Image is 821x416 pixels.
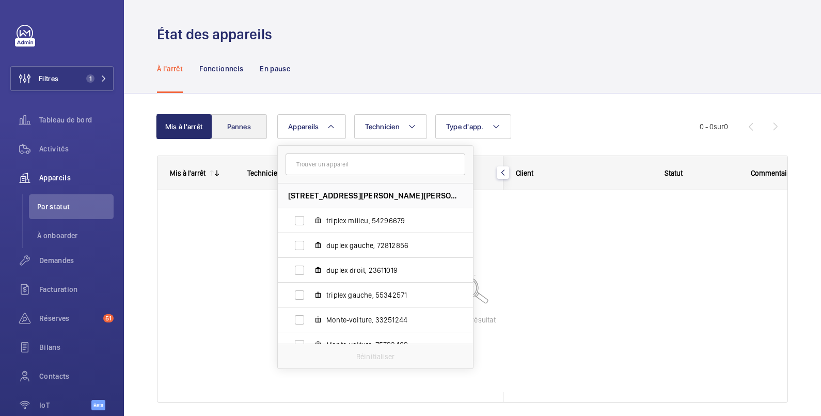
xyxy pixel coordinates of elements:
[446,122,484,131] span: Type d'app.
[665,169,683,177] span: Statut
[326,240,446,251] span: duplex gauche, 72812856
[751,169,812,177] span: Commentaire client
[700,123,728,130] span: 0 - 0 0
[39,115,114,125] span: Tableau de bord
[39,371,114,381] span: Contacts
[260,64,290,74] p: En pause
[39,342,114,352] span: Bilans
[39,73,58,84] span: Filtres
[286,153,465,175] input: Trouver un appareil
[288,190,463,201] span: [STREET_ADDRESS][PERSON_NAME][PERSON_NAME]
[156,114,212,139] button: Mis à l'arrêt
[86,74,94,83] span: 1
[39,144,114,154] span: Activités
[10,66,114,91] button: Filtres1
[199,64,243,74] p: Fonctionnels
[39,255,114,266] span: Demandes
[247,169,281,177] span: Technicien
[39,284,114,295] span: Facturation
[157,64,183,74] p: À l'arrêt
[326,265,446,275] span: duplex droit, 23611019
[91,400,105,410] span: Beta
[714,122,724,131] span: sur
[326,340,446,350] span: Monte-voiture, 75793469
[516,169,533,177] span: Client
[103,314,114,322] span: 51
[170,169,206,177] div: Mis à l'arrêt
[326,215,446,226] span: triplex milieu, 54296679
[288,122,319,131] span: Appareils
[356,351,394,362] p: Réinitialiser
[326,290,446,300] span: triplex gauche, 55342571
[435,114,511,139] button: Type d'app.
[365,122,400,131] span: Technicien
[37,230,114,241] span: À onboarder
[326,315,446,325] span: Monte-voiture, 33251244
[39,173,114,183] span: Appareils
[39,400,91,410] span: IoT
[354,114,427,139] button: Technicien
[157,25,278,44] h1: État des appareils
[39,313,99,323] span: Réserves
[277,114,346,139] button: Appareils
[37,202,114,212] span: Par statut
[211,114,267,139] button: Pannes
